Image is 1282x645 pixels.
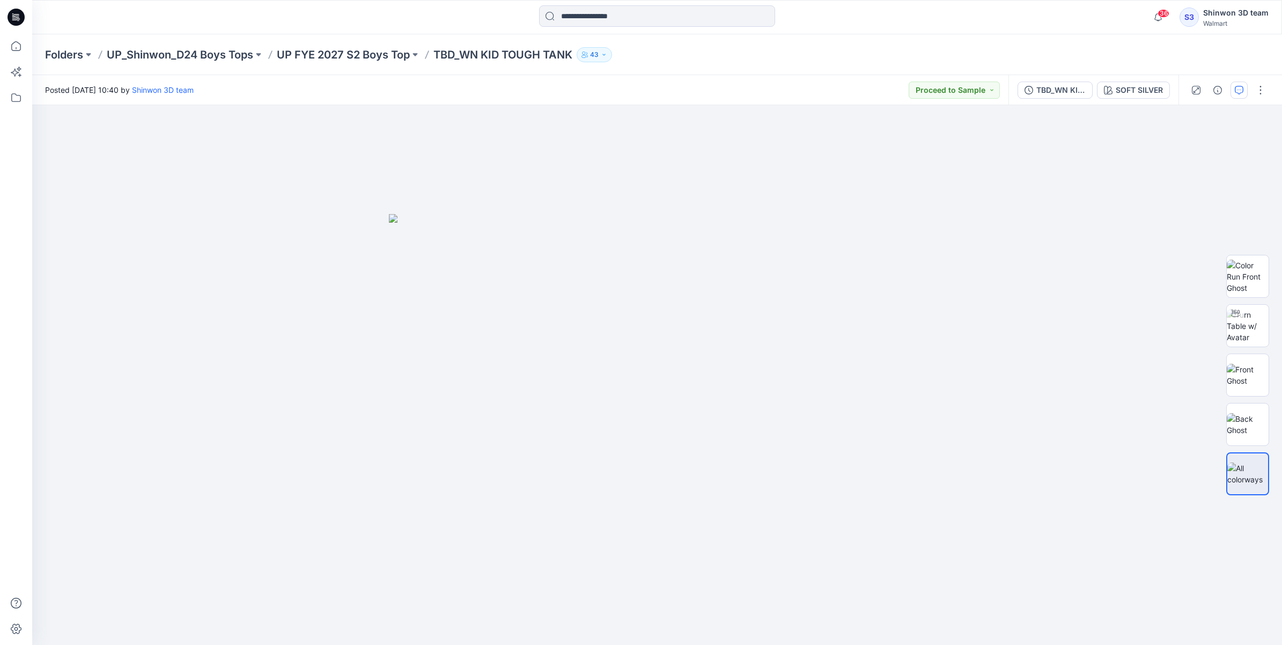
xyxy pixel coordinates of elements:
img: Turn Table w/ Avatar [1227,309,1269,343]
a: Folders [45,47,83,62]
img: Back Ghost [1227,413,1269,436]
a: Shinwon 3D team [132,85,194,94]
button: 43 [577,47,612,62]
a: UP FYE 2027 S2 Boys Top [277,47,410,62]
button: SOFT SILVER [1097,82,1170,99]
span: Posted [DATE] 10:40 by [45,84,194,96]
img: Front Ghost [1227,364,1269,386]
div: TBD_WN KID TOUGH TANK [1036,84,1086,96]
span: 36 [1158,9,1169,18]
img: eyJhbGciOiJIUzI1NiIsImtpZCI6IjAiLCJzbHQiOiJzZXMiLCJ0eXAiOiJKV1QifQ.eyJkYXRhIjp7InR5cGUiOiJzdG9yYW... [389,214,925,645]
div: Walmart [1203,19,1269,27]
div: SOFT SILVER [1116,84,1163,96]
a: UP_Shinwon_D24 Boys Tops [107,47,253,62]
img: All colorways [1227,463,1268,485]
img: Color Run Front Ghost [1227,260,1269,294]
div: S3 [1180,8,1199,27]
button: Details [1209,82,1226,99]
div: Shinwon 3D team [1203,6,1269,19]
button: TBD_WN KID TOUGH TANK [1018,82,1093,99]
p: 43 [590,49,599,61]
p: TBD_WN KID TOUGH TANK [433,47,572,62]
